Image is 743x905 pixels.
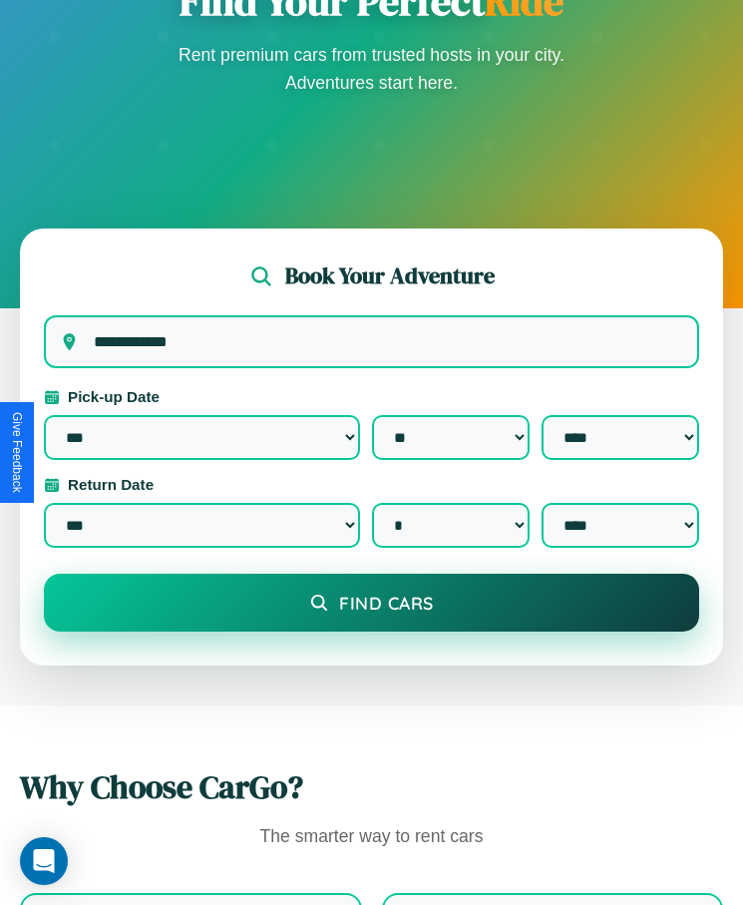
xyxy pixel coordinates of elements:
h2: Book Your Adventure [285,260,495,291]
label: Return Date [44,476,699,493]
div: Open Intercom Messenger [20,837,68,885]
div: Give Feedback [10,412,24,493]
label: Pick-up Date [44,388,699,405]
h2: Why Choose CarGo? [20,765,723,809]
button: Find Cars [44,574,699,632]
p: Rent premium cars from trusted hosts in your city. Adventures start here. [173,41,571,97]
p: The smarter way to rent cars [20,821,723,853]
